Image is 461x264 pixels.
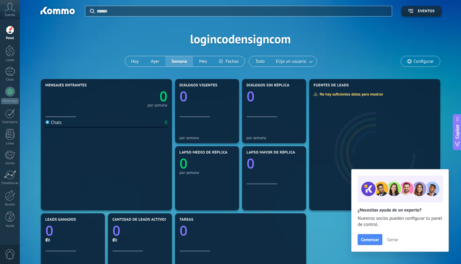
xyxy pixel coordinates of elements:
div: Ayuda [1,224,19,228]
h2: ¿Necesitas ayuda de un experto? [358,207,442,213]
text: 0 [113,221,120,240]
div: Chats [1,78,19,82]
div: Estadísticas [1,181,19,185]
div: 0 [165,120,167,125]
div: Correo [1,161,19,165]
div: por semana [180,170,234,175]
text: 0 [247,154,255,173]
div: No hay suficientes datos para mostrar [313,92,388,97]
div: Leads [1,58,19,62]
span: Fuentes de leads [314,83,349,88]
text: 0 [247,87,255,106]
span: Comenzar [361,237,379,242]
span: Lapso mayor de réplica [247,150,295,155]
div: por semana [148,104,167,107]
text: 0 [45,221,53,240]
button: Mes [193,56,213,67]
button: Eventos [401,6,441,16]
span: Diálogos sin réplica [247,83,290,88]
span: Cantidad de leads activos [113,218,167,222]
div: por semana [180,136,234,140]
span: Cuenta [5,13,15,17]
a: 0 [180,221,302,240]
div: Listas [1,142,19,146]
button: Ayer [145,56,166,67]
a: 0 [106,87,167,106]
text: 0 [159,87,167,106]
text: 0 [180,154,188,173]
div: Ajustes [1,203,19,207]
div: Chats [45,120,62,125]
button: Comenzar [358,234,382,245]
div: ₡0 [113,237,167,243]
button: Semana [165,56,193,67]
div: WhatsApp [1,98,19,104]
span: Cerrar [387,237,398,242]
div: por semana [247,136,302,140]
div: Panel [1,36,19,40]
span: Nuestros socios pueden configurar tu panel de control. [358,215,442,228]
span: Configurar [413,59,434,64]
button: Todo [249,56,271,67]
span: Mensajes entrantes [45,83,87,88]
text: 0 [180,221,188,240]
span: Leads ganados [45,218,76,222]
div: ₡0 [45,237,100,243]
button: Cerrar [384,235,401,244]
a: 0 [45,221,100,240]
span: Eventos [418,9,434,13]
div: Calendario [1,120,19,124]
text: 0 [180,87,188,106]
span: Copilot [454,125,460,139]
button: Elija un usuario [271,56,317,67]
button: Fechas [213,56,245,67]
span: Tareas [180,218,194,222]
button: Hoy [125,56,145,67]
a: 0 [113,221,167,240]
span: Lapso medio de réplica [180,150,228,155]
img: Chats [45,120,49,124]
span: Diálogos vigentes [180,83,218,88]
span: Elija un usuario [275,57,307,66]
